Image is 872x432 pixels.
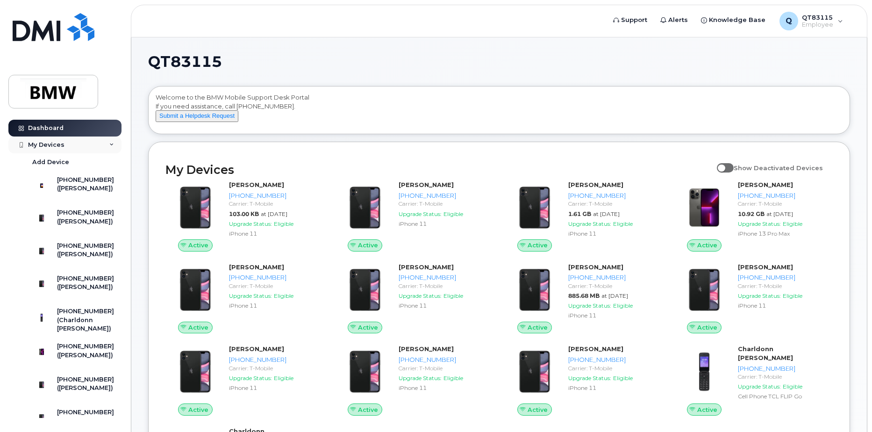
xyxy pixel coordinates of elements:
[738,273,829,282] div: [PHONE_NUMBER]
[738,364,829,373] div: [PHONE_NUMBER]
[505,263,663,334] a: Active[PERSON_NAME][PHONE_NUMBER]Carrier: T-Mobile885.68 MBat [DATE]Upgrade Status:EligibleiPhone 11
[229,181,284,188] strong: [PERSON_NAME]
[568,311,659,319] div: iPhone 11
[173,349,218,394] img: iPhone_11.jpg
[512,267,557,312] img: iPhone_11.jpg
[568,273,659,282] div: [PHONE_NUMBER]
[358,241,378,250] span: Active
[156,93,843,130] div: Welcome to the BMW Mobile Support Desk Portal If you need assistance, call [PHONE_NUMBER].
[229,302,320,310] div: iPhone 11
[568,302,611,309] span: Upgrade Status:
[335,180,493,252] a: Active[PERSON_NAME][PHONE_NUMBER]Carrier: T-MobileUpgrade Status:EligibleiPhone 11
[717,159,724,166] input: Show Deactivated Devices
[165,345,324,416] a: Active[PERSON_NAME][PHONE_NUMBER]Carrier: T-MobileUpgrade Status:EligibleiPhone 11
[229,292,272,299] span: Upgrade Status:
[229,220,272,227] span: Upgrade Status:
[568,191,659,200] div: [PHONE_NUMBER]
[682,349,727,394] img: TCL-FLIP-Go-Midnight-Blue-frontimage.png
[335,263,493,334] a: Active[PERSON_NAME][PHONE_NUMBER]Carrier: T-MobileUpgrade Status:EligibleiPhone 11
[229,364,320,372] div: Carrier: T-Mobile
[229,273,320,282] div: [PHONE_NUMBER]
[399,302,490,310] div: iPhone 11
[674,263,833,334] a: Active[PERSON_NAME][PHONE_NUMBER]Carrier: T-MobileUpgrade Status:EligibleiPhone 11
[358,323,378,332] span: Active
[568,200,659,208] div: Carrier: T-Mobile
[229,355,320,364] div: [PHONE_NUMBER]
[165,180,324,252] a: Active[PERSON_NAME][PHONE_NUMBER]Carrier: T-Mobile103.00 KBat [DATE]Upgrade Status:EligibleiPhone 11
[613,374,633,382] span: Eligible
[399,292,442,299] span: Upgrade Status:
[399,345,454,353] strong: [PERSON_NAME]
[229,384,320,392] div: iPhone 11
[229,191,320,200] div: [PHONE_NUMBER]
[568,364,659,372] div: Carrier: T-Mobile
[399,191,490,200] div: [PHONE_NUMBER]
[682,185,727,230] img: image20231002-3703462-oworib.jpeg
[674,180,833,252] a: Active[PERSON_NAME][PHONE_NUMBER]Carrier: T-Mobile10.92 GBat [DATE]Upgrade Status:EligibleiPhone ...
[738,200,829,208] div: Carrier: T-Mobile
[568,282,659,290] div: Carrier: T-Mobile
[738,302,829,310] div: iPhone 11
[148,55,222,69] span: QT83115
[443,374,463,382] span: Eligible
[399,273,490,282] div: [PHONE_NUMBER]
[568,374,611,382] span: Upgrade Status:
[697,405,717,414] span: Active
[156,110,238,122] button: Submit a Helpdesk Request
[399,282,490,290] div: Carrier: T-Mobile
[188,241,208,250] span: Active
[831,391,865,425] iframe: Messenger Launcher
[568,263,623,271] strong: [PERSON_NAME]
[512,349,557,394] img: iPhone_11.jpg
[274,292,293,299] span: Eligible
[613,302,633,309] span: Eligible
[568,210,591,217] span: 1.61 GB
[188,323,208,332] span: Active
[568,220,611,227] span: Upgrade Status:
[528,323,548,332] span: Active
[528,241,548,250] span: Active
[568,292,600,299] span: 885.68 MB
[738,292,781,299] span: Upgrade Status:
[443,210,463,217] span: Eligible
[783,220,802,227] span: Eligible
[738,263,793,271] strong: [PERSON_NAME]
[568,355,659,364] div: [PHONE_NUMBER]
[173,267,218,312] img: iPhone_11.jpg
[399,200,490,208] div: Carrier: T-Mobile
[593,210,620,217] span: at [DATE]
[568,181,623,188] strong: [PERSON_NAME]
[399,355,490,364] div: [PHONE_NUMBER]
[505,345,663,416] a: Active[PERSON_NAME][PHONE_NUMBER]Carrier: T-MobileUpgrade Status:EligibleiPhone 11
[343,267,387,312] img: iPhone_11.jpg
[274,220,293,227] span: Eligible
[734,164,823,172] span: Show Deactivated Devices
[399,210,442,217] span: Upgrade Status:
[358,405,378,414] span: Active
[738,383,781,390] span: Upgrade Status:
[229,263,284,271] strong: [PERSON_NAME]
[738,230,829,238] div: iPhone 13 Pro Max
[738,392,829,400] div: Cell Phone TCL FLIP Go
[738,282,829,290] div: Carrier: T-Mobile
[738,210,765,217] span: 10.92 GB
[229,345,284,353] strong: [PERSON_NAME]
[738,220,781,227] span: Upgrade Status:
[188,405,208,414] span: Active
[399,263,454,271] strong: [PERSON_NAME]
[173,185,218,230] img: iPhone_11.jpg
[343,185,387,230] img: iPhone_11.jpg
[738,373,829,381] div: Carrier: T-Mobile
[165,163,712,177] h2: My Devices
[505,180,663,252] a: Active[PERSON_NAME][PHONE_NUMBER]Carrier: T-Mobile1.61 GBat [DATE]Upgrade Status:EligibleiPhone 11
[601,292,628,299] span: at [DATE]
[229,210,259,217] span: 103.00 KB
[399,384,490,392] div: iPhone 11
[261,210,287,217] span: at [DATE]
[229,230,320,238] div: iPhone 11
[738,345,793,361] strong: Charldonn [PERSON_NAME]
[568,384,659,392] div: iPhone 11
[156,112,238,119] a: Submit a Helpdesk Request
[697,241,717,250] span: Active
[738,181,793,188] strong: [PERSON_NAME]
